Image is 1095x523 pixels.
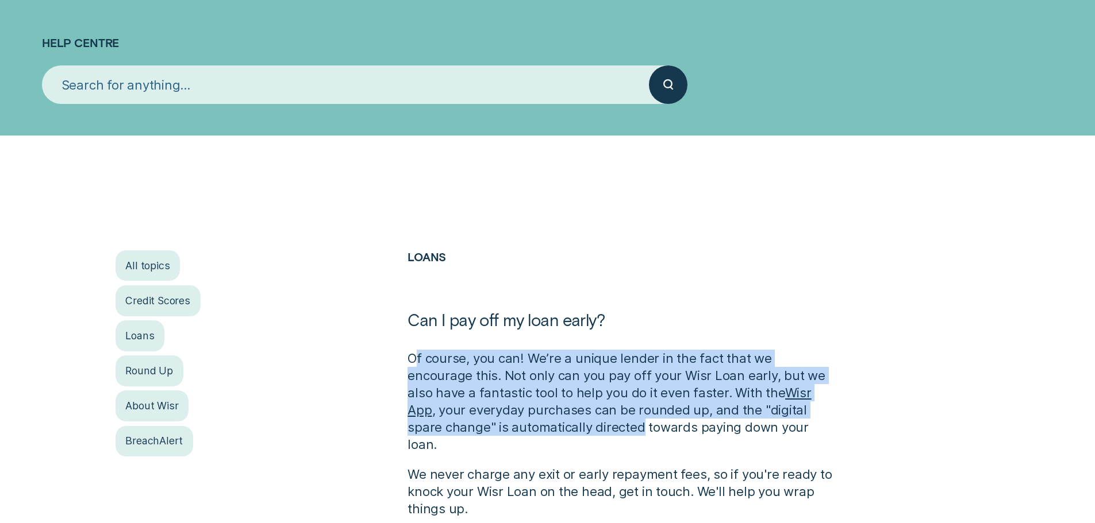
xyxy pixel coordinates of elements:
a: Loans [408,250,446,264]
a: Loans [116,320,165,351]
a: About Wisr [116,390,189,421]
a: Round Up [116,355,183,386]
input: Search for anything... [42,65,649,104]
a: Wisr App [408,385,811,417]
h1: Can I pay off my loan early? [408,309,833,349]
p: Of course, you can! We’re a unique lender in the fact that we encourage this. Not only can you pa... [408,350,833,453]
a: BreachAlert [116,426,194,456]
h2: Loans [408,250,833,309]
button: Submit your search query. [649,65,687,104]
a: All topics [116,250,180,281]
a: Credit Scores [116,285,201,316]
